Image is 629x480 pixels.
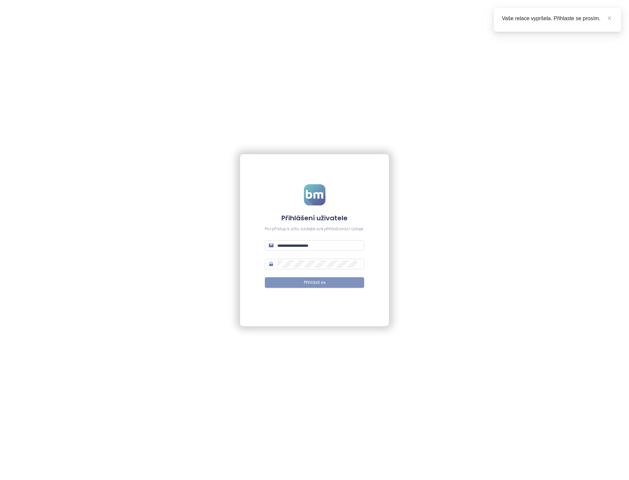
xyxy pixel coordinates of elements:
[265,226,364,232] div: Pro přístup k účtu zadejte své přihlašovací údaje.
[607,16,612,21] span: close
[304,280,325,286] span: Přihlásit se
[265,213,364,223] h4: Přihlášení uživatele
[304,184,325,205] img: logo
[502,15,613,22] div: Vaše relace vypršela. Přihlaste se prosím.
[269,262,273,266] span: lock
[269,243,273,248] span: mail
[265,277,364,288] button: Přihlásit se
